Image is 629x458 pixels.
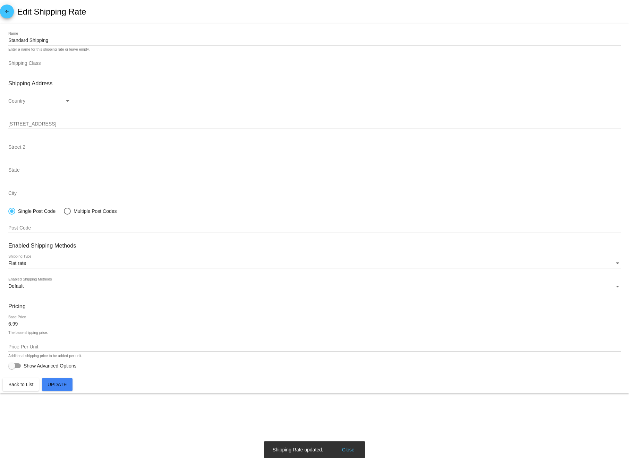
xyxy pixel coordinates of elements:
[3,378,39,391] button: Back to List
[42,378,73,391] button: Update
[8,61,621,66] input: Shipping Class
[8,382,33,387] span: Back to List
[272,446,356,453] simple-snack-bar: Shipping Rate updated.
[8,47,90,52] div: Enter a name for this shipping rate or leave empty.
[8,242,621,249] h3: Enabled Shipping Methods
[71,208,117,214] div: Multiple Post Codes
[17,7,86,17] h2: Edit Shipping Rate
[8,303,621,310] h3: Pricing
[8,261,621,266] mat-select: Shipping Type
[8,38,621,43] input: Name
[8,121,621,127] input: Street 1
[8,260,26,266] span: Flat rate
[8,283,24,289] span: Default
[48,382,67,387] span: Update
[8,98,25,104] span: Country
[24,362,77,369] span: Show Advanced Options
[8,80,621,87] h3: Shipping Address
[8,321,621,327] input: Base Price
[8,98,71,104] mat-select: Country
[8,145,621,150] input: Street 2
[8,167,621,173] input: State
[8,354,82,358] div: Additional shipping price to be added per unit.
[15,208,56,214] div: Single Post Code
[340,446,357,453] button: Close
[8,191,621,196] input: City
[8,225,621,231] input: Post Code
[8,344,621,350] input: Price Per Unit
[3,9,11,17] mat-icon: arrow_back
[8,331,48,335] div: The base shipping price.
[8,284,621,289] mat-select: Enabled Shipping Methods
